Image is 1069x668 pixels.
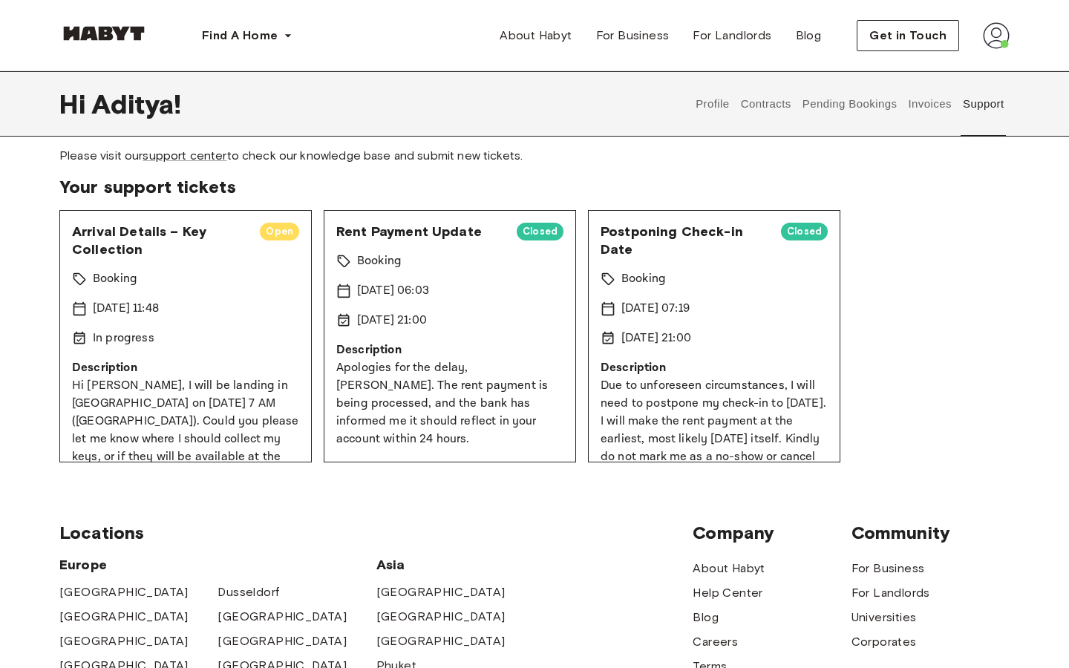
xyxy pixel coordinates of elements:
a: For Landlords [681,21,783,50]
a: Blog [784,21,834,50]
span: Please visit our to check our knowledge base and submit new tickets. [59,148,1010,164]
span: Community [851,522,1010,544]
button: Pending Bookings [800,71,899,137]
span: Rent Payment Update [336,223,505,240]
a: Help Center [693,584,762,602]
button: Contracts [739,71,793,137]
span: Locations [59,522,693,544]
button: Get in Touch [857,20,959,51]
a: About Habyt [488,21,583,50]
p: Hi [PERSON_NAME], I will be landing in [GEOGRAPHIC_DATA] on [DATE] 7 AM ([GEOGRAPHIC_DATA]). Coul... [72,377,299,555]
span: Find A Home [202,27,278,45]
p: Booking [93,270,137,288]
span: Closed [517,224,563,239]
p: Apologies for the delay, [PERSON_NAME]. The rent payment is being processed, and the bank has inf... [336,359,563,448]
a: [GEOGRAPHIC_DATA] [376,608,506,626]
span: Closed [781,224,828,239]
a: [GEOGRAPHIC_DATA] [59,632,189,650]
a: Blog [693,609,719,626]
span: Blog [796,27,822,45]
p: [DATE] 06:03 [357,282,429,300]
button: Find A Home [190,21,304,50]
div: user profile tabs [690,71,1010,137]
p: Description [72,359,299,377]
p: Booking [621,270,666,288]
span: About Habyt [500,27,572,45]
a: Universities [851,609,917,626]
span: Get in Touch [869,27,947,45]
button: Profile [694,71,732,137]
a: For Landlords [851,584,930,602]
a: Careers [693,633,738,651]
p: Description [601,359,828,377]
a: [GEOGRAPHIC_DATA] [59,608,189,626]
span: For Landlords [693,27,771,45]
span: Company [693,522,851,544]
p: [DATE] 11:48 [93,300,159,318]
span: Open [260,224,299,239]
span: For Business [596,27,670,45]
p: [DATE] 07:19 [621,300,690,318]
p: [DATE] 21:00 [357,312,427,330]
span: Hi [59,88,91,119]
span: Europe [59,556,376,574]
img: avatar [983,22,1010,49]
p: [DATE] 21:00 [621,330,691,347]
a: support center [143,148,226,163]
a: For Business [584,21,681,50]
a: Corporates [851,633,917,651]
a: [GEOGRAPHIC_DATA] [59,583,189,601]
button: Support [961,71,1006,137]
span: Aditya ! [91,88,181,119]
p: In progress [93,330,154,347]
a: [GEOGRAPHIC_DATA] [218,608,347,626]
a: About Habyt [693,560,765,577]
p: Description [336,341,563,359]
span: Your support tickets [59,176,1010,198]
span: Asia [376,556,534,574]
img: Habyt [59,26,148,41]
button: Invoices [906,71,953,137]
a: Dusseldorf [218,583,279,601]
p: Due to unforeseen circumstances, I will need to postpone my check-in to [DATE]. I will make the r... [601,377,828,484]
a: [GEOGRAPHIC_DATA] [376,583,506,601]
a: [GEOGRAPHIC_DATA] [218,632,347,650]
span: Postponing Check-in Date [601,223,769,258]
a: For Business [851,560,925,577]
p: Booking [357,252,402,270]
span: Arrival Details – Key Collection [72,223,248,258]
a: [GEOGRAPHIC_DATA] [376,632,506,650]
